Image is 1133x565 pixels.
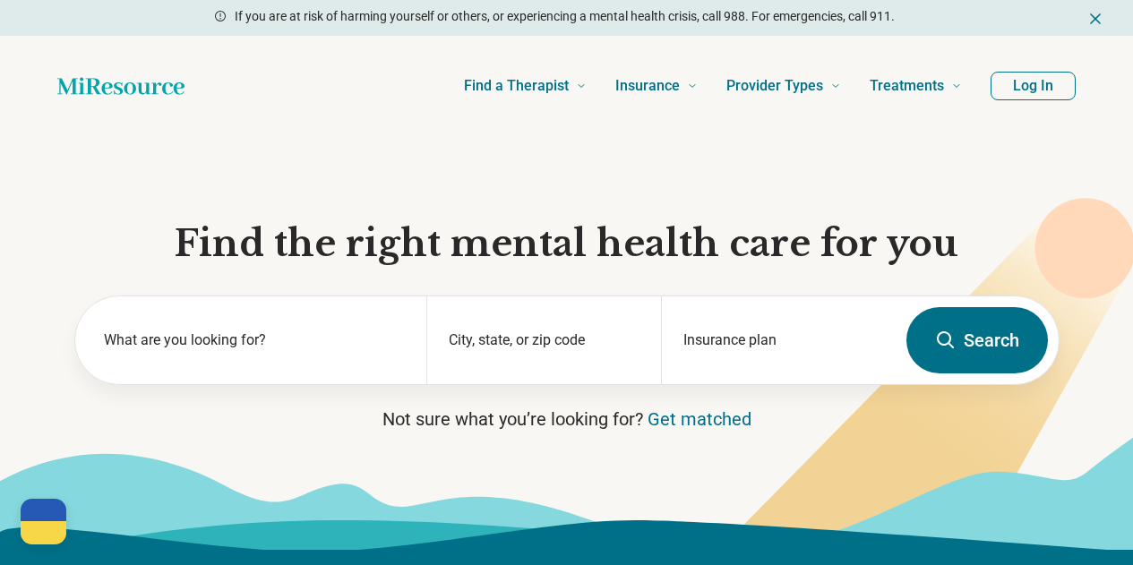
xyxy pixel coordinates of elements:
[235,7,895,26] p: If you are at risk of harming yourself or others, or experiencing a mental health crisis, call 98...
[906,307,1048,373] button: Search
[648,408,751,430] a: Get matched
[57,68,185,104] a: Home page
[1086,7,1104,29] button: Dismiss
[870,73,944,98] span: Treatments
[464,50,587,122] a: Find a Therapist
[726,73,823,98] span: Provider Types
[726,50,841,122] a: Provider Types
[615,73,680,98] span: Insurance
[104,330,406,351] label: What are you looking for?
[74,407,1060,432] p: Not sure what you’re looking for?
[991,72,1076,100] button: Log In
[870,50,962,122] a: Treatments
[464,73,569,98] span: Find a Therapist
[74,220,1060,267] h1: Find the right mental health care for you
[615,50,698,122] a: Insurance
